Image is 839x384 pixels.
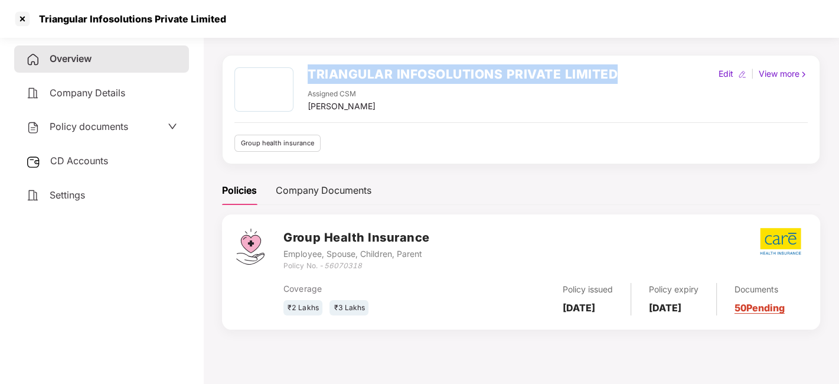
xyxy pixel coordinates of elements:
div: [PERSON_NAME] [308,100,376,113]
div: Policy issued [563,283,613,296]
img: svg+xml;base64,PHN2ZyB4bWxucz0iaHR0cDovL3d3dy53My5vcmcvMjAwMC9zdmciIHdpZHRoPSIyNCIgaGVpZ2h0PSIyNC... [26,86,40,100]
b: [DATE] [649,302,681,314]
div: Policies [222,183,257,198]
div: | [749,67,756,80]
img: svg+xml;base64,PHN2ZyB4bWxucz0iaHR0cDovL3d3dy53My5vcmcvMjAwMC9zdmciIHdpZHRoPSIyNCIgaGVpZ2h0PSIyNC... [26,121,40,135]
span: CD Accounts [50,155,108,167]
img: rightIcon [799,70,808,79]
div: Company Documents [276,183,371,198]
img: svg+xml;base64,PHN2ZyB4bWxucz0iaHR0cDovL3d3dy53My5vcmcvMjAwMC9zdmciIHdpZHRoPSIyNCIgaGVpZ2h0PSIyNC... [26,53,40,67]
img: editIcon [738,70,746,79]
span: down [168,122,177,131]
span: Policy documents [50,121,128,132]
div: Edit [716,67,736,80]
h2: TRIANGULAR INFOSOLUTIONS PRIVATE LIMITED [308,64,618,84]
a: 50 Pending [734,302,785,314]
img: svg+xml;base64,PHN2ZyB4bWxucz0iaHR0cDovL3d3dy53My5vcmcvMjAwMC9zdmciIHdpZHRoPSI0Ny43MTQiIGhlaWdodD... [236,229,265,265]
div: View more [756,67,810,80]
div: ₹3 Lakhs [329,300,368,316]
img: svg+xml;base64,PHN2ZyB3aWR0aD0iMjUiIGhlaWdodD0iMjQiIHZpZXdCb3g9IjAgMCAyNSAyNCIgZmlsbD0ibm9uZSIgeG... [26,155,41,169]
div: ₹2 Lakhs [283,300,322,316]
div: Coverage [283,282,458,295]
b: [DATE] [563,302,595,314]
div: Triangular Infosolutions Private Limited [32,13,226,25]
h3: Group Health Insurance [283,229,429,247]
img: svg+xml;base64,PHN2ZyB4bWxucz0iaHR0cDovL3d3dy53My5vcmcvMjAwMC9zdmciIHdpZHRoPSIyNCIgaGVpZ2h0PSIyNC... [26,188,40,203]
span: Company Details [50,87,125,99]
div: Group health insurance [234,135,321,152]
div: Policy expiry [649,283,698,296]
i: 56070318 [324,261,361,270]
img: care.png [759,227,802,255]
div: Employee, Spouse, Children, Parent [283,248,429,261]
div: Assigned CSM [308,89,376,100]
div: Documents [734,283,785,296]
span: Settings [50,189,85,201]
div: Policy No. - [283,261,429,272]
span: Overview [50,53,92,64]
